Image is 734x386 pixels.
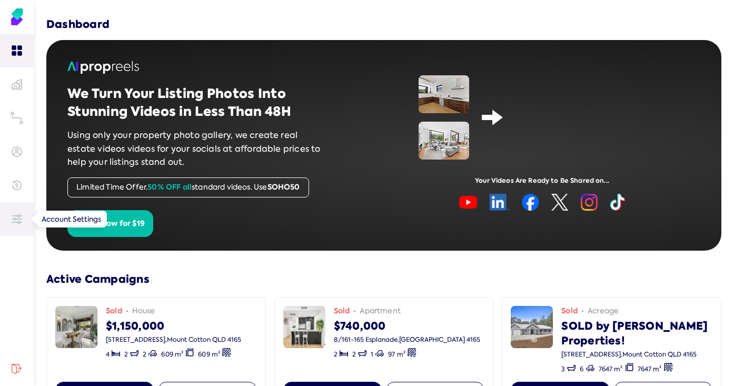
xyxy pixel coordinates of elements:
[561,306,578,316] span: Sold
[419,122,469,160] img: image
[384,176,700,185] div: Your Videos Are Ready to Be Shared on...
[106,306,122,316] span: Sold
[147,182,192,192] span: 50% OFF all
[67,217,153,229] a: Order Now for $19
[46,272,721,286] h3: Active Campaigns
[588,306,619,316] span: acreage
[267,182,300,192] span: SOHO50
[561,365,565,373] span: 3
[515,75,666,160] iframe: Demo
[67,128,325,169] p: Using only your property photo gallery, we create real estate videos videos for your socials at a...
[638,365,662,373] span: 7647 m²
[511,306,553,348] img: image
[334,335,480,344] div: 8/161-165 Esplanade , [GEOGRAPHIC_DATA] 4165
[388,350,405,359] span: 97 m²
[106,335,241,344] div: [STREET_ADDRESS] , Mount Cotton QLD 4165
[106,316,241,333] div: $1,150,000
[143,350,146,359] span: 2
[352,350,356,359] span: 2
[334,350,338,359] span: 2
[561,350,712,359] div: [STREET_ADDRESS] , Mount Cotton QLD 4165
[67,210,153,237] button: Order Now for $19
[8,8,25,25] img: Soho Agent Portal Home
[67,177,309,197] div: Limited Time Offer. standard videos. Use
[561,316,712,348] div: SOLD by [PERSON_NAME] Properties!
[360,306,401,316] span: apartment
[419,75,469,113] img: image
[132,306,155,316] span: house
[106,350,110,359] span: 4
[599,365,623,373] span: 7647 m²
[334,316,480,333] div: $740,000
[161,350,183,359] span: 609 m²
[198,350,220,359] span: 609 m²
[67,85,325,120] h2: We Turn Your Listing Photos Into Stunning Videos in Less Than 48H
[55,306,97,348] img: image
[580,365,583,373] span: 6
[371,350,373,359] span: 1
[124,350,128,359] span: 2
[334,306,350,316] span: Sold
[46,17,110,32] h3: Dashboard
[459,194,625,211] img: image
[283,306,325,348] img: image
